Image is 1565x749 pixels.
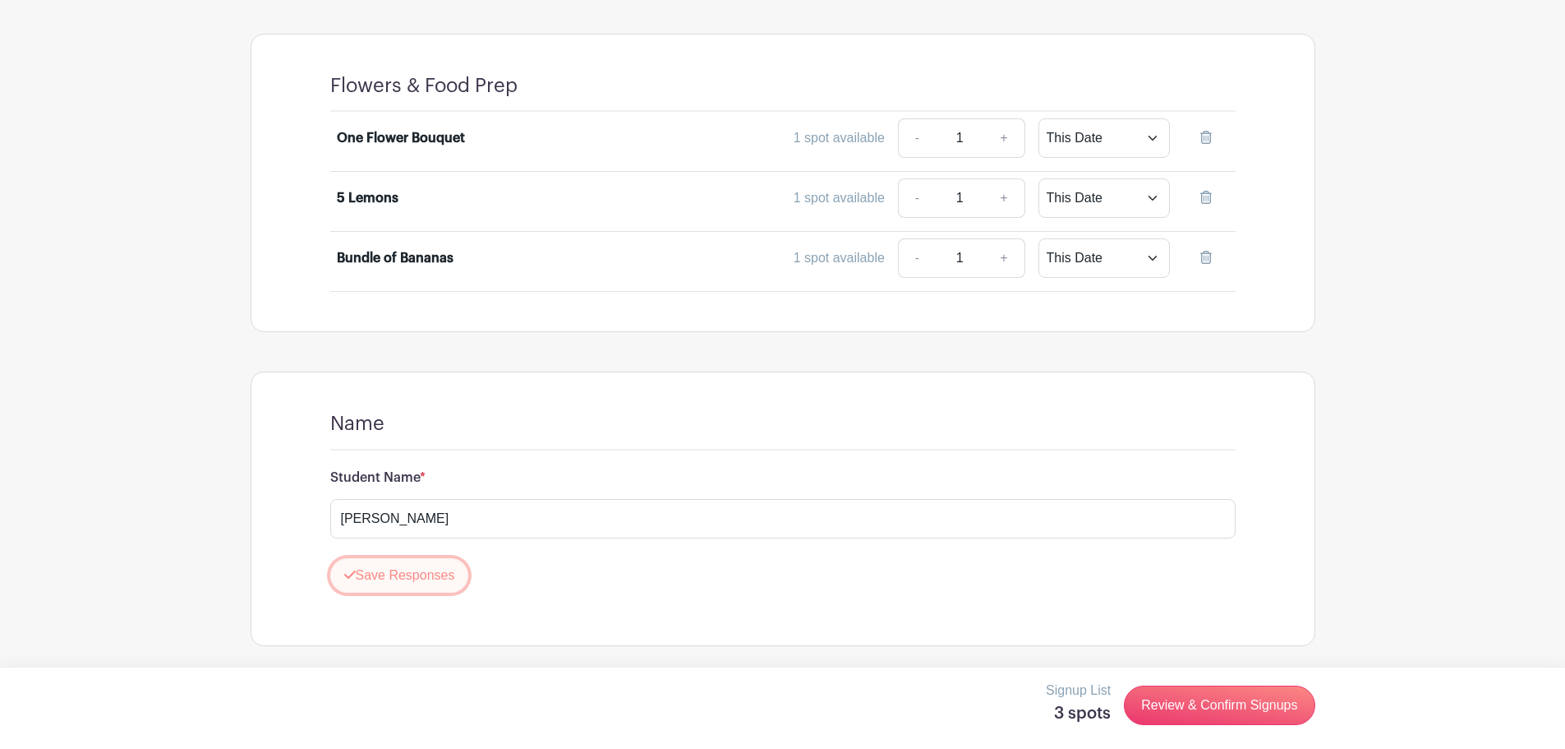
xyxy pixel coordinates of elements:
p: Signup List [1046,681,1111,700]
div: 5 Lemons [337,188,398,208]
h5: 3 spots [1046,704,1111,724]
a: Review & Confirm Signups [1124,686,1314,725]
h6: Student Name [330,470,1236,486]
div: 1 spot available [794,248,885,268]
div: 1 spot available [794,188,885,208]
a: + [983,238,1024,278]
a: + [983,118,1024,158]
a: - [898,118,936,158]
h4: Name [330,412,384,436]
div: Bundle of Bananas [337,248,453,268]
div: 1 spot available [794,128,885,148]
a: - [898,178,936,218]
input: Type your answer [330,499,1236,539]
div: One Flower Bouquet [337,128,465,148]
h4: Flowers & Food Prep [330,74,518,98]
a: + [983,178,1024,218]
button: Save Responses [330,558,469,593]
a: - [898,238,936,278]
